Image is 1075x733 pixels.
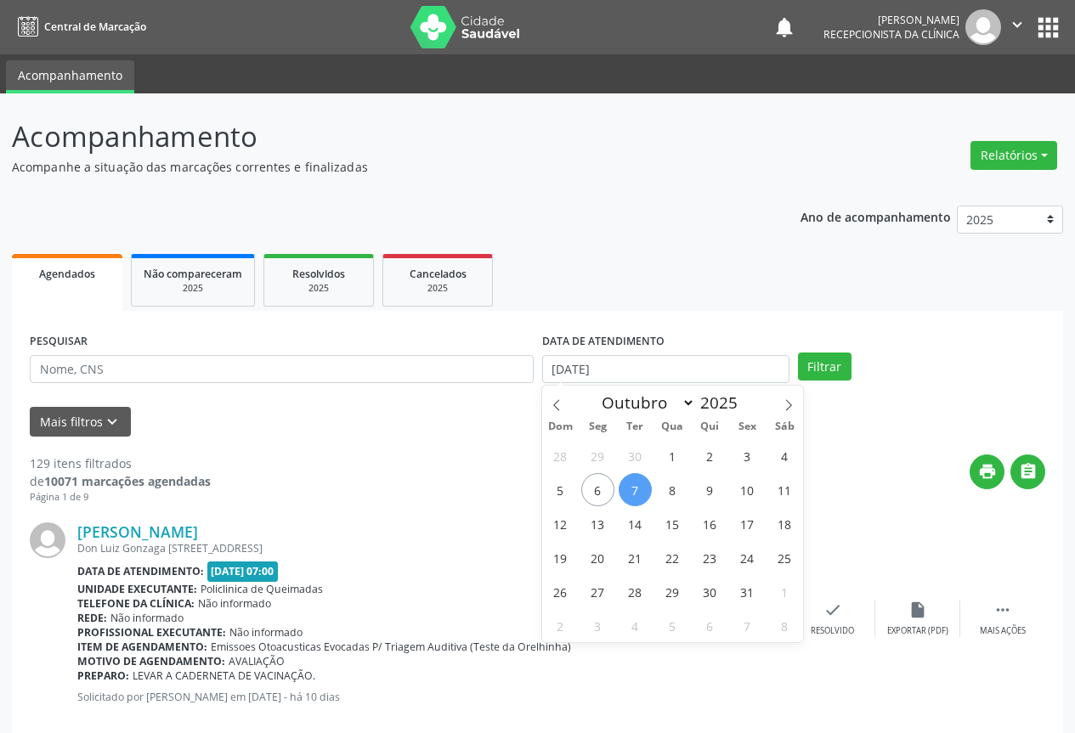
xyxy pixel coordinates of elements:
[77,611,107,625] b: Rede:
[198,596,271,611] span: Não informado
[823,600,842,619] i: check
[144,267,242,281] span: Não compareceram
[728,421,766,432] span: Sex
[1008,15,1027,34] i: 
[581,541,614,574] span: Outubro 20, 2025
[619,507,652,540] span: Outubro 14, 2025
[229,654,285,668] span: AVALIAÇÃO
[693,575,727,608] span: Outubro 30, 2025
[544,507,577,540] span: Outubro 12, 2025
[1010,454,1045,489] button: 
[544,439,577,472] span: Setembro 28, 2025
[77,625,226,640] b: Profissional executante:
[1033,13,1063,42] button: apps
[12,116,748,158] p: Acompanhamento
[731,473,764,506] span: Outubro 10, 2025
[978,462,997,481] i: print
[77,654,225,668] b: Motivo de agendamento:
[823,13,959,27] div: [PERSON_NAME]
[768,609,801,642] span: Novembro 8, 2025
[801,206,951,227] p: Ano de acompanhamento
[544,575,577,608] span: Outubro 26, 2025
[1019,462,1038,481] i: 
[656,473,689,506] span: Outubro 8, 2025
[103,413,122,431] i: keyboard_arrow_down
[542,329,665,355] label: DATA DE ATENDIMENTO
[908,600,927,619] i: insert_drive_file
[579,421,616,432] span: Seg
[77,564,204,578] b: Data de atendimento:
[39,267,95,281] span: Agendados
[581,473,614,506] span: Outubro 6, 2025
[1001,9,1033,45] button: 
[30,407,131,437] button: Mais filtroskeyboard_arrow_down
[30,355,534,384] input: Nome, CNS
[693,609,727,642] span: Novembro 6, 2025
[44,20,146,34] span: Central de Marcação
[693,541,727,574] span: Outubro 23, 2025
[656,439,689,472] span: Outubro 1, 2025
[887,625,948,637] div: Exportar (PDF)
[811,625,854,637] div: Resolvido
[823,27,959,42] span: Recepcionista da clínica
[30,454,211,472] div: 129 itens filtrados
[656,507,689,540] span: Outubro 15, 2025
[229,625,303,640] span: Não informado
[768,541,801,574] span: Outubro 25, 2025
[110,611,184,625] span: Não informado
[619,473,652,506] span: Outubro 7, 2025
[30,490,211,505] div: Página 1 de 9
[581,575,614,608] span: Outubro 27, 2025
[619,541,652,574] span: Outubro 21, 2025
[77,690,790,704] p: Solicitado por [PERSON_NAME] em [DATE] - há 10 dias
[768,575,801,608] span: Novembro 1, 2025
[691,421,728,432] span: Qui
[581,609,614,642] span: Novembro 3, 2025
[12,158,748,176] p: Acompanhe a situação das marcações correntes e finalizadas
[77,582,197,596] b: Unidade executante:
[542,421,580,432] span: Dom
[731,575,764,608] span: Outubro 31, 2025
[544,473,577,506] span: Outubro 5, 2025
[768,507,801,540] span: Outubro 18, 2025
[798,352,852,381] button: Filtrar
[544,609,577,642] span: Novembro 2, 2025
[77,522,198,541] a: [PERSON_NAME]
[211,640,571,654] span: Emissoes Otoacusticas Evocadas P/ Triagem Auditiva (Teste da Orelhinha)
[30,329,88,355] label: PESQUISAR
[276,282,361,295] div: 2025
[731,507,764,540] span: Outubro 17, 2025
[695,392,751,414] input: Year
[44,473,211,489] strong: 10071 marcações agendadas
[619,575,652,608] span: Outubro 28, 2025
[693,507,727,540] span: Outubro 16, 2025
[30,522,65,558] img: img
[693,473,727,506] span: Outubro 9, 2025
[656,541,689,574] span: Outubro 22, 2025
[653,421,691,432] span: Qua
[207,561,279,581] span: [DATE] 07:00
[133,668,315,683] span: LEVAR A CADERNETA DE VACINAÇÃO.
[619,609,652,642] span: Novembro 4, 2025
[993,600,1012,619] i: 
[693,439,727,472] span: Outubro 2, 2025
[12,13,146,41] a: Central de Marcação
[30,472,211,490] div: de
[410,267,467,281] span: Cancelados
[77,640,207,654] b: Item de agendamento:
[731,439,764,472] span: Outubro 3, 2025
[965,9,1001,45] img: img
[768,439,801,472] span: Outubro 4, 2025
[77,596,195,611] b: Telefone da clínica:
[594,391,696,414] select: Month
[731,541,764,574] span: Outubro 24, 2025
[542,355,789,384] input: Selecione um intervalo
[768,473,801,506] span: Outubro 11, 2025
[544,541,577,574] span: Outubro 19, 2025
[201,582,323,596] span: Policlinica de Queimadas
[731,609,764,642] span: Novembro 7, 2025
[144,282,242,295] div: 2025
[656,575,689,608] span: Outubro 29, 2025
[395,282,480,295] div: 2025
[581,507,614,540] span: Outubro 13, 2025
